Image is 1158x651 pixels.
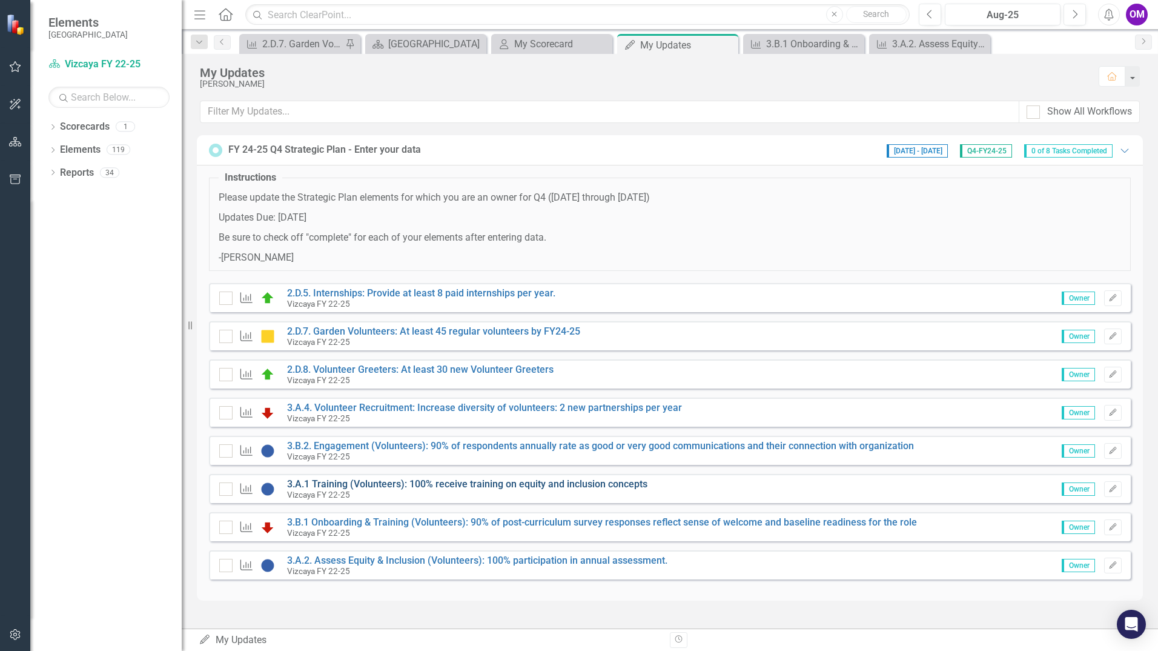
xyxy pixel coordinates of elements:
button: OM [1126,4,1148,25]
span: Owner [1062,292,1095,305]
input: Filter My Updates... [200,101,1019,123]
span: Owner [1062,521,1095,534]
a: Vizcaya FY 22-25 [48,58,170,72]
div: 1 [116,122,135,132]
div: 2.D.7. Garden Volunteers: At least 45 regular volunteers by FY24-25 [262,36,342,52]
img: Below Plan [260,520,275,535]
span: [DATE] - [DATE] [887,144,948,158]
img: Caution [260,329,275,344]
small: Vizcaya FY 22-25 [287,452,350,461]
a: 3.B.1 Onboarding & Training (Volunteers): 90% of post-curriculum survey responses reflect sense o... [746,36,861,52]
span: Search [863,9,889,19]
input: Search Below... [48,87,170,108]
div: My Updates [200,66,1087,79]
div: 3.B.1 Onboarding & Training (Volunteers): 90% of post-curriculum survey responses reflect sense o... [766,36,861,52]
img: No Information [260,558,275,573]
span: Q4-FY24-25 [960,144,1012,158]
img: Below Plan [260,406,275,420]
a: 3.A.1 Training (Volunteers): 100% receive training on equity and inclusion concepts [287,478,647,490]
img: No Information [260,482,275,496]
a: 2.D.8. Volunteer Greeters: At least 30 new Volunteer Greeters [287,364,554,375]
input: Search ClearPoint... [245,4,910,25]
small: Vizcaya FY 22-25 [287,566,350,576]
div: Aug-25 [949,8,1056,22]
small: Vizcaya FY 22-25 [287,528,350,538]
button: Search [846,6,907,23]
legend: Instructions [219,171,282,185]
a: 2.D.5. Internships: Provide at least 8 paid internships per year. [287,287,555,299]
div: 34 [100,167,119,178]
a: 3.A.2. Assess Equity & Inclusion (Volunteers): 100% participation in annual assessment. [872,36,987,52]
div: 119 [107,145,130,155]
span: Owner [1062,559,1095,572]
a: Elements [60,143,101,157]
div: FY 24-25 Q4 Strategic Plan - Enter your data [228,143,421,157]
a: [GEOGRAPHIC_DATA] [368,36,483,52]
a: 3.B.1 Onboarding & Training (Volunteers): 90% of post-curriculum survey responses reflect sense o... [287,516,917,528]
a: 2.D.7. Garden Volunteers: At least 45 regular volunteers by FY24-25 [287,326,580,337]
img: At or Above Target [260,367,275,382]
a: 3.A.2. Assess Equity & Inclusion (Volunteers): 100% participation in annual assessment. [287,555,667,566]
span: Owner [1062,330,1095,343]
a: 3.B.2. Engagement (Volunteers): 90% of respondents annually rate as good or very good communicati... [287,440,914,452]
a: 3.A.4. Volunteer Recruitment: Increase diversity of volunteers: 2 new partnerships per year [287,402,682,413]
span: Owner [1062,482,1095,496]
div: My Scorecard [514,36,609,52]
small: Vizcaya FY 22-25 [287,299,350,309]
span: 0 of 8 Tasks Completed [1024,144,1113,158]
div: [GEOGRAPHIC_DATA] [388,36,483,52]
span: Owner [1062,444,1095,458]
div: [PERSON_NAME] [200,79,1087,88]
small: Vizcaya FY 22-25 [287,375,350,385]
span: Owner [1062,406,1095,419]
img: At or Above Target [260,291,275,305]
p: Be sure to check off "complete" for each of your elements after entering data. [219,231,1121,245]
a: 2.D.7. Garden Volunteers: At least 45 regular volunteers by FY24-25 [242,36,342,52]
small: Vizcaya FY 22-25 [287,490,350,499]
div: Open Intercom Messenger [1117,610,1146,639]
small: Vizcaya FY 22-25 [287,413,350,423]
a: Scorecards [60,120,110,134]
div: My Updates [640,38,735,53]
div: My Updates [199,633,661,647]
span: Elements [48,15,128,30]
p: -[PERSON_NAME] [219,251,1121,265]
p: Please update the Strategic Plan elements for which you are an owner for Q4 ([DATE] through [DATE]) [219,191,1121,205]
a: Reports [60,166,94,180]
small: [GEOGRAPHIC_DATA] [48,30,128,39]
span: Owner [1062,368,1095,381]
div: Show All Workflows [1047,105,1132,119]
a: My Scorecard [494,36,609,52]
small: Vizcaya FY 22-25 [287,337,350,347]
div: 3.A.2. Assess Equity & Inclusion (Volunteers): 100% participation in annual assessment. [892,36,987,52]
button: Aug-25 [945,4,1060,25]
img: No Information [260,444,275,458]
img: ClearPoint Strategy [6,14,27,35]
p: Updates Due: [DATE] [219,211,1121,225]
